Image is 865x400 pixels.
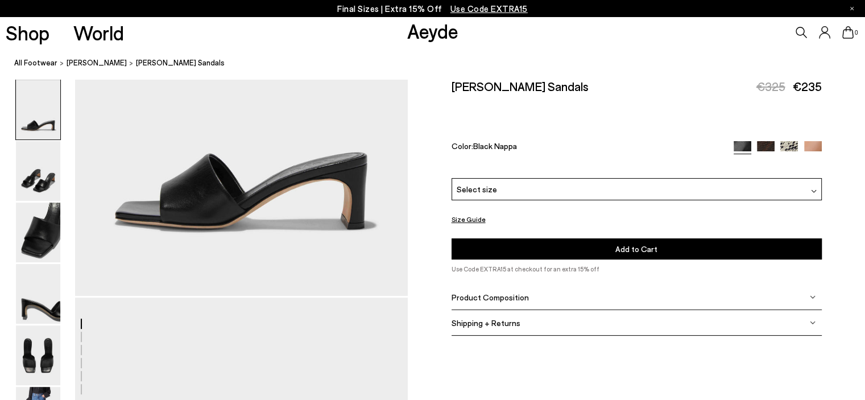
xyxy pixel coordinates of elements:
p: Use Code EXTRA15 at checkout for an extra 15% off [452,264,822,274]
a: 0 [842,26,854,39]
img: svg%3E [811,188,817,194]
img: Jeanie Leather Sandals - Image 2 [16,141,60,201]
span: Shipping + Returns [452,317,520,327]
a: World [73,23,124,43]
span: Black Nappa [473,141,517,151]
div: Color: [452,141,722,154]
span: [PERSON_NAME] [67,58,127,67]
img: Jeanie Leather Sandals - Image 1 [16,80,60,139]
span: €325 [756,79,785,93]
span: [PERSON_NAME] Sandals [136,57,225,69]
a: Shop [6,23,49,43]
button: Add to Cart [452,238,822,259]
span: 0 [854,30,859,36]
span: €235 [793,79,822,93]
button: Size Guide [452,212,486,226]
img: Jeanie Leather Sandals - Image 5 [16,325,60,385]
img: Jeanie Leather Sandals - Image 4 [16,264,60,324]
img: svg%3E [810,294,816,300]
span: Select size [457,183,497,195]
img: svg%3E [810,320,816,325]
span: Add to Cart [615,244,657,254]
a: All Footwear [14,57,57,69]
a: Aeyde [407,19,458,43]
h2: [PERSON_NAME] Sandals [452,79,589,93]
p: Final Sizes | Extra 15% Off [337,2,528,16]
a: [PERSON_NAME] [67,57,127,69]
nav: breadcrumb [14,48,865,79]
span: Product Composition [452,292,529,302]
span: Navigate to /collections/ss25-final-sizes [450,3,528,14]
img: Jeanie Leather Sandals - Image 3 [16,203,60,262]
